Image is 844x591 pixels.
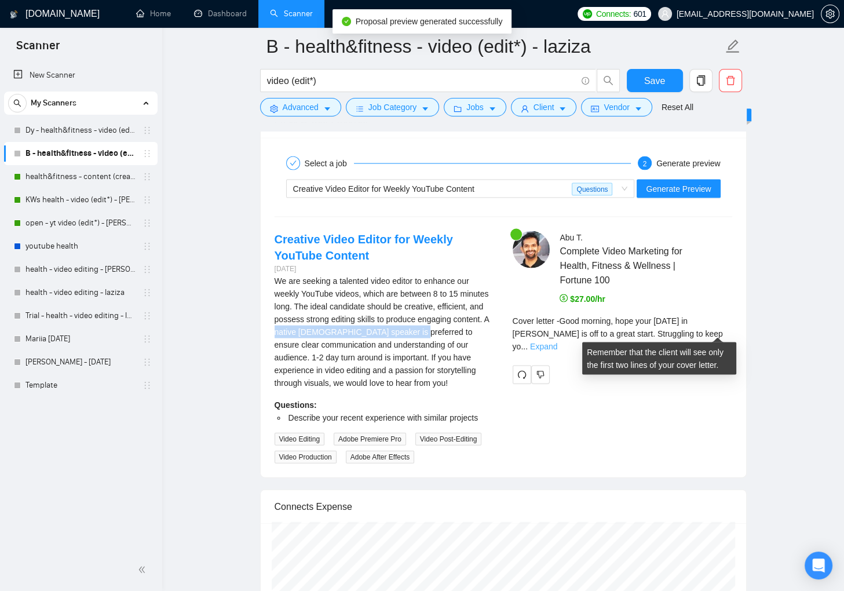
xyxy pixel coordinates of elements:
a: dashboardDashboard [194,9,247,19]
span: holder [143,172,152,181]
a: KWs health - video (edit*) - [PERSON_NAME] [25,188,136,211]
a: youtube health [25,235,136,258]
img: c17AIh_ouQ017qqbpv5dMJlI87Xz-ZQrLW95avSDtJqyTu-v4YmXMF36r_-N9cmn4S [513,231,550,268]
span: caret-down [488,104,496,113]
span: Adobe After Effects [346,451,415,464]
button: dislike [531,366,550,384]
span: holder [143,218,152,228]
span: Connects: [596,8,631,20]
span: holder [143,242,152,251]
button: search [597,69,620,92]
a: Trial - health - video editing - laziza [25,304,136,327]
a: Dy - health&fitness - video (edit*) - laziza [25,119,136,142]
button: setting [821,5,839,23]
span: Video Editing [275,433,325,446]
a: Creative Video Editor for Weekly YouTube Content [275,233,453,262]
span: user [661,10,669,18]
div: [DATE] [275,264,494,275]
span: Job Category [368,101,416,114]
div: Open Intercom Messenger [805,552,832,579]
a: Mariia [DATE] [25,327,136,351]
span: info-circle [582,77,589,85]
div: Remember that the client will see only the first two lines of your cover letter. [582,342,736,375]
span: holder [143,357,152,367]
li: My Scanners [4,92,158,397]
a: Expand [530,342,557,351]
span: idcard [591,104,599,113]
span: search [597,75,619,86]
a: health - video editing - laziza [25,281,136,304]
button: settingAdvancedcaret-down [260,98,341,116]
button: copy [689,69,713,92]
a: Template [25,374,136,397]
button: Save [627,69,683,92]
li: New Scanner [4,64,158,87]
button: search [8,94,27,112]
span: setting [270,104,278,113]
span: Video Production [275,451,337,464]
span: search [9,99,26,107]
span: caret-down [634,104,642,113]
span: New [730,111,746,120]
div: Select a job [305,156,354,170]
button: delete [719,69,742,92]
span: holder [143,149,152,158]
a: health - video editing - [PERSON_NAME] [25,258,136,281]
a: searchScanner [270,9,313,19]
span: bars [356,104,364,113]
span: Cover letter - Good morning, hope your [DATE] in [PERSON_NAME] is off to a great start. Strugglin... [513,316,723,351]
span: delete [719,75,741,86]
a: health&fitness - content (creat*) - [PERSON_NAME] [25,165,136,188]
a: setting [821,9,839,19]
span: redo [513,370,531,380]
span: Describe your recent experience with similar projects [288,413,478,422]
span: Jobs [466,101,484,114]
button: redo [513,366,531,384]
span: Questions [572,183,612,196]
div: Connects Expense [275,490,732,523]
strong: Questions: [275,400,317,410]
span: Video Post-Editing [415,433,482,446]
a: [PERSON_NAME] - [DATE] [25,351,136,374]
button: idcardVendorcaret-down [581,98,652,116]
img: upwork-logo.png [583,9,592,19]
span: Vendor [604,101,629,114]
span: holder [143,288,152,297]
span: dollar [560,294,568,302]
span: 2 [643,160,647,168]
span: ... [521,342,528,351]
span: Save [644,74,665,88]
span: holder [143,265,152,274]
span: Generate Preview [646,183,711,195]
span: Scanner [7,37,69,61]
span: user [521,104,529,113]
span: caret-down [323,104,331,113]
span: double-left [138,564,149,575]
input: Scanner name... [266,32,723,61]
span: Complete Video Marketing for Health, Fitness & Wellness | Fortune 100 [560,244,697,287]
a: B - health&fitness - video (edit*) - laziza [25,142,136,165]
span: holder [143,334,152,344]
span: folder [454,104,462,113]
span: check-circle [342,17,351,26]
span: edit [725,39,740,54]
button: barsJob Categorycaret-down [346,98,439,116]
span: 601 [633,8,646,20]
span: holder [143,381,152,390]
span: Client [534,101,554,114]
input: Search Freelance Jobs... [267,74,576,88]
span: check [290,160,297,167]
span: Advanced [283,101,319,114]
span: dislike [536,370,545,380]
span: caret-down [421,104,429,113]
span: Adobe Premiere Pro [334,433,406,446]
div: Remember that the client will see only the first two lines of your cover letter. [513,315,732,353]
span: $27.00/hr [560,294,605,304]
span: Proposal preview generated successfully [356,17,503,26]
button: Generate Preview [637,180,720,198]
a: open - yt video (edit*) - [PERSON_NAME] [25,211,136,235]
a: homeHome [136,9,171,19]
a: New Scanner [13,64,148,87]
span: copy [690,75,712,86]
